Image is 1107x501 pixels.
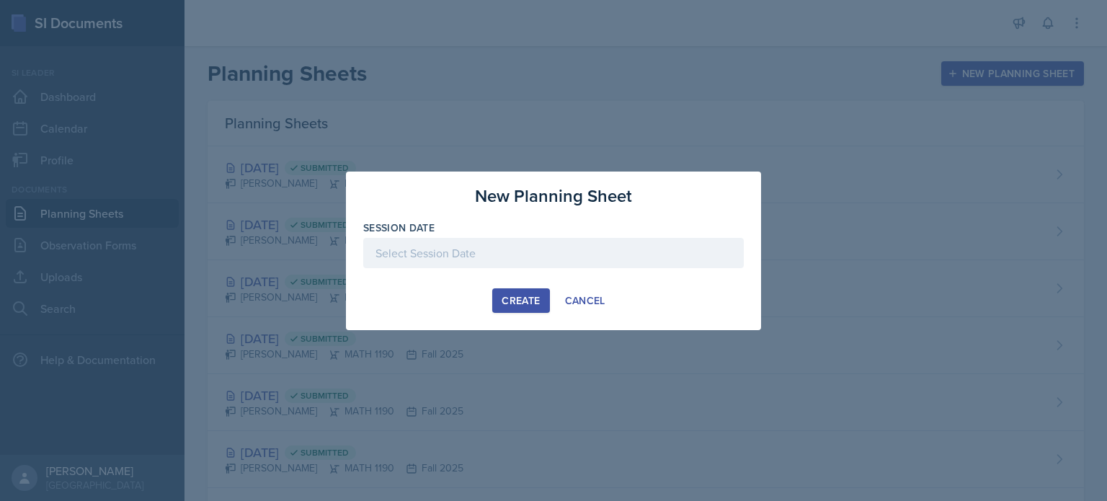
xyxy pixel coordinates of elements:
[363,221,435,235] label: Session Date
[502,295,540,306] div: Create
[492,288,549,313] button: Create
[556,288,615,313] button: Cancel
[565,295,605,306] div: Cancel
[475,183,632,209] h3: New Planning Sheet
